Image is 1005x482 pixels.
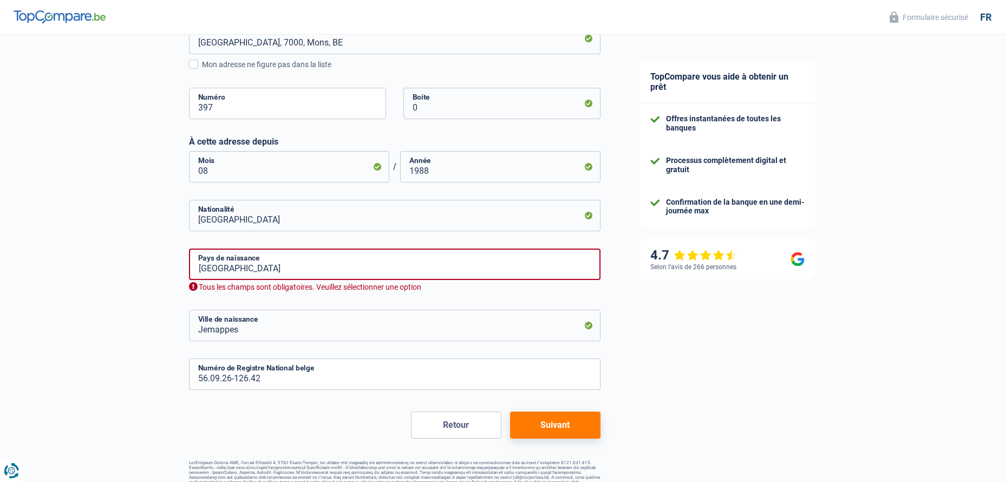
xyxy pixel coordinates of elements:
button: Formulaire sécurisé [883,8,975,26]
span: / [389,161,400,172]
label: À cette adresse depuis [189,136,601,147]
input: 12.12.12-123.12 [189,359,601,390]
div: Confirmation de la banque en une demi-journée max [666,198,805,216]
div: fr [980,11,991,23]
div: Offres instantanées de toutes les banques [666,114,805,133]
img: TopCompare Logo [14,10,106,23]
div: Selon l’avis de 266 personnes [650,263,736,271]
div: TopCompare vous aide à obtenir un prêt [639,61,815,103]
input: Belgique [189,200,601,231]
input: MM [189,151,389,183]
button: Retour [411,412,501,439]
div: Mon adresse ne figure pas dans la liste [202,59,601,70]
input: Belgique [189,249,601,280]
div: 4.7 [650,247,738,263]
div: Processus complètement digital et gratuit [666,156,805,174]
button: Suivant [510,412,601,439]
div: Tous les champs sont obligatoires. Veuillez sélectionner une option [189,282,601,292]
input: Sélectionnez votre adresse dans la barre de recherche [189,23,601,54]
input: AAAA [400,151,601,183]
